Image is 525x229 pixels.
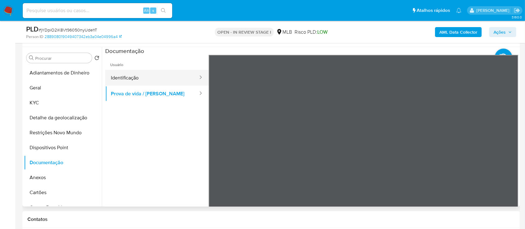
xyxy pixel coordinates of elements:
p: carlos.guerra@mercadopago.com.br [476,7,512,13]
button: Cartões [24,185,102,200]
button: Ações [489,27,516,37]
button: Procurar [29,55,34,60]
span: LOW [317,28,328,36]
button: Geral [24,80,102,95]
button: Anexos [24,170,102,185]
span: s [152,7,154,13]
p: OPEN - IN REVIEW STAGE I [215,28,274,36]
input: Procurar [35,55,89,61]
input: Pesquise usuários ou casos... [23,7,172,15]
span: Risco PLD: [295,29,328,36]
b: Person ID [26,34,43,40]
button: search-icon [157,6,170,15]
span: Alt [144,7,149,13]
h1: Contatos [27,216,515,222]
button: Detalhe da geolocalização [24,110,102,125]
button: Documentação [24,155,102,170]
a: Sair [514,7,520,14]
a: Notificações [456,8,461,13]
span: Atalhos rápidos [417,7,450,14]
span: Ações [494,27,506,37]
button: Restrições Novo Mundo [24,125,102,140]
button: Contas Bancárias [24,200,102,215]
b: AML Data Collector [439,27,477,37]
button: Adiantamentos de Dinheiro [24,65,102,80]
button: AML Data Collector [435,27,482,37]
a: 288908019049407342eb3a04e04996a4 [45,34,122,40]
b: PLD [26,24,39,34]
div: MLB [276,29,292,36]
button: Dispositivos Point [24,140,102,155]
span: # jYDpiO2iK8Vt96050nyUdehT [39,27,97,33]
span: 3.160.0 [512,15,522,20]
button: KYC [24,95,102,110]
button: Retornar ao pedido padrão [94,55,99,62]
